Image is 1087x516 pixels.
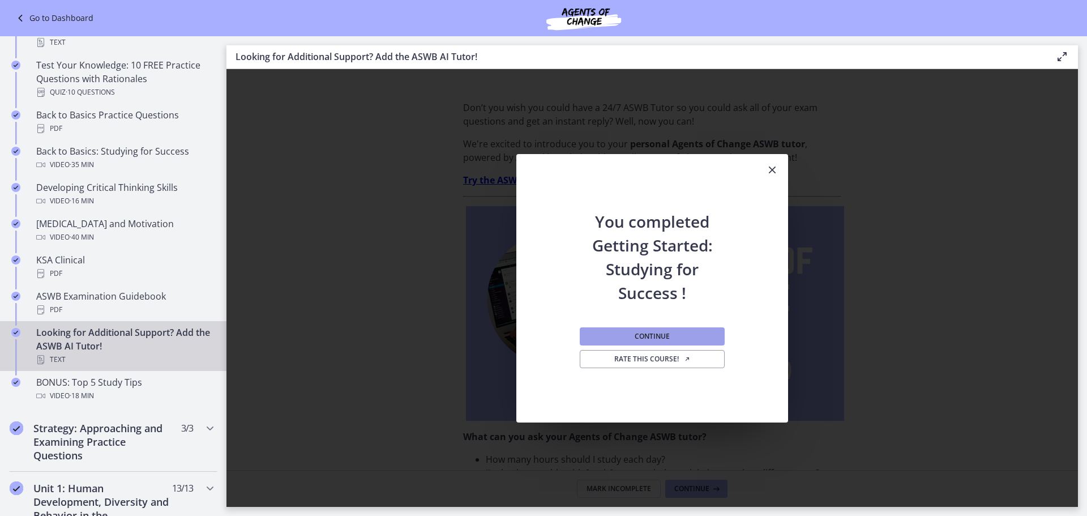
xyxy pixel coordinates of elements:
[36,289,213,317] div: ASWB Examination Guidebook
[10,481,23,495] i: Completed
[11,183,20,192] i: Completed
[36,217,213,244] div: [MEDICAL_DATA] and Motivation
[36,86,213,99] div: Quiz
[11,292,20,301] i: Completed
[11,328,20,337] i: Completed
[36,36,213,49] div: Text
[36,158,213,172] div: Video
[66,86,115,99] span: · 10 Questions
[70,194,94,208] span: · 16 min
[614,355,691,364] span: Rate this course!
[36,303,213,317] div: PDF
[33,421,172,462] h2: Strategy: Approaching and Examining Practice Questions
[36,389,213,403] div: Video
[580,350,725,368] a: Rate this course! Opens in a new window
[577,187,727,305] h2: You completed Getting Started: Studying for Success !
[36,108,213,135] div: Back to Basics Practice Questions
[580,327,725,346] button: Continue
[756,154,788,187] button: Close
[36,326,213,366] div: Looking for Additional Support? Add the ASWB AI Tutor!
[70,389,94,403] span: · 18 min
[181,421,193,435] span: 3 / 3
[516,5,652,32] img: Agents of Change
[36,194,213,208] div: Video
[36,144,213,172] div: Back to Basics: Studying for Success
[36,253,213,280] div: KSA Clinical
[11,61,20,70] i: Completed
[10,421,23,435] i: Completed
[172,481,193,495] span: 13 / 13
[684,356,691,363] i: Opens in a new window
[236,50,1037,63] h3: Looking for Additional Support? Add the ASWB AI Tutor!
[36,267,213,280] div: PDF
[14,11,93,25] a: Go to Dashboard
[635,332,670,341] span: Continue
[11,255,20,265] i: Completed
[70,231,94,244] span: · 40 min
[70,158,94,172] span: · 35 min
[11,378,20,387] i: Completed
[11,147,20,156] i: Completed
[11,219,20,228] i: Completed
[36,181,213,208] div: Developing Critical Thinking Skills
[11,110,20,120] i: Completed
[36,58,213,99] div: Test Your Knowledge: 10 FREE Practice Questions with Rationales
[36,353,213,366] div: Text
[36,376,213,403] div: BONUS: Top 5 Study Tips
[36,122,213,135] div: PDF
[36,231,213,244] div: Video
